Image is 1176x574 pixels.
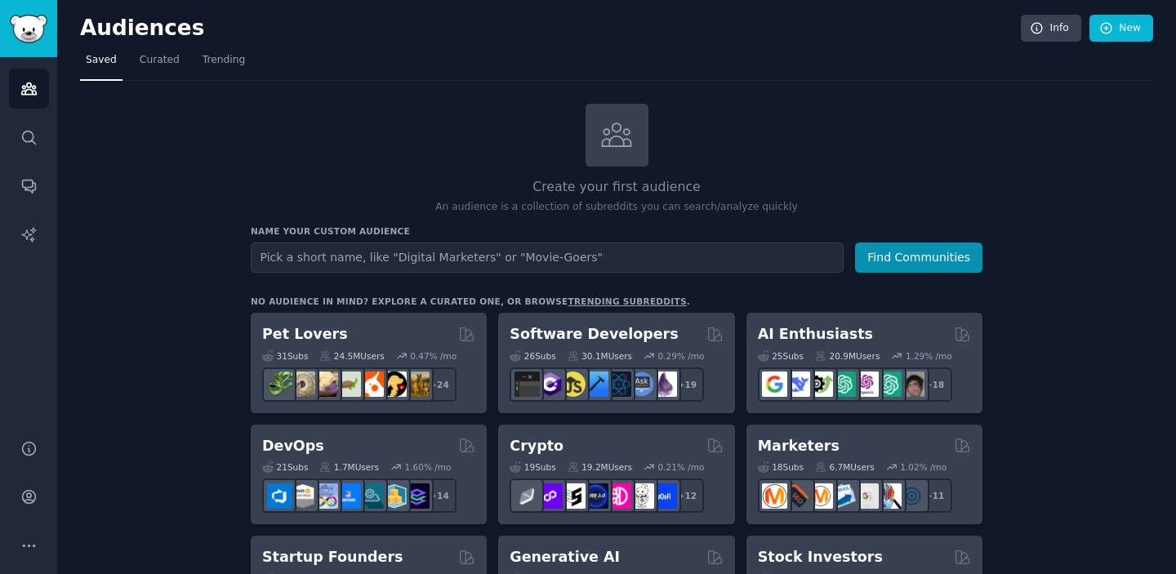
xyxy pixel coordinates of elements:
[267,483,292,509] img: azuredevops
[652,483,677,509] img: defi_
[86,53,117,68] span: Saved
[629,483,654,509] img: CryptoNews
[560,372,586,397] img: learnjavascript
[336,372,361,397] img: turtle
[652,372,677,397] img: elixir
[134,47,185,81] a: Curated
[568,461,632,473] div: 19.2M Users
[815,461,875,473] div: 6.7M Users
[658,461,705,473] div: 0.21 % /mo
[80,16,1021,42] h2: Audiences
[568,350,632,362] div: 30.1M Users
[251,177,982,198] h2: Create your first audience
[267,372,292,397] img: herpetology
[853,372,879,397] img: OpenAIDev
[410,350,457,362] div: 0.47 % /mo
[197,47,251,81] a: Trending
[855,243,982,273] button: Find Communities
[583,483,608,509] img: web3
[785,483,810,509] img: bigseo
[405,461,452,473] div: 1.60 % /mo
[899,483,924,509] img: OnlineMarketing
[758,350,804,362] div: 25 Sub s
[670,367,704,402] div: + 19
[510,547,620,567] h2: Generative AI
[319,350,384,362] div: 24.5M Users
[560,483,586,509] img: ethstaker
[319,461,379,473] div: 1.7M Users
[1021,15,1081,42] a: Info
[251,243,844,273] input: Pick a short name, like "Digital Marketers" or "Movie-Goers"
[262,436,324,456] h2: DevOps
[251,225,982,237] h3: Name your custom audience
[762,372,787,397] img: GoogleGeminiAI
[381,372,407,397] img: PetAdvice
[510,324,678,345] h2: Software Developers
[568,296,686,306] a: trending subreddits
[251,200,982,215] p: An audience is a collection of subreddits you can search/analyze quickly
[758,547,883,567] h2: Stock Investors
[313,372,338,397] img: leopardgeckos
[606,372,631,397] img: reactnative
[290,483,315,509] img: AWS_Certified_Experts
[785,372,810,397] img: DeepSeek
[629,372,654,397] img: AskComputerScience
[262,547,403,567] h2: Startup Founders
[290,372,315,397] img: ballpython
[537,372,563,397] img: csharp
[758,461,804,473] div: 18 Sub s
[381,483,407,509] img: aws_cdk
[876,372,902,397] img: chatgpt_prompts_
[831,483,856,509] img: Emailmarketing
[900,461,947,473] div: 1.02 % /mo
[876,483,902,509] img: MarketingResearch
[899,372,924,397] img: ArtificalIntelligence
[422,478,457,513] div: + 14
[906,350,952,362] div: 1.29 % /mo
[140,53,180,68] span: Curated
[359,483,384,509] img: platformengineering
[758,436,840,456] h2: Marketers
[658,350,705,362] div: 0.29 % /mo
[606,483,631,509] img: defiblockchain
[422,367,457,402] div: + 24
[670,478,704,513] div: + 12
[762,483,787,509] img: content_marketing
[359,372,384,397] img: cockatiel
[918,367,952,402] div: + 18
[251,296,690,307] div: No audience in mind? Explore a curated one, or browse .
[510,350,555,362] div: 26 Sub s
[404,483,430,509] img: PlatformEngineers
[514,483,540,509] img: ethfinance
[336,483,361,509] img: DevOpsLinks
[510,436,563,456] h2: Crypto
[1089,15,1153,42] a: New
[313,483,338,509] img: Docker_DevOps
[262,324,348,345] h2: Pet Lovers
[831,372,856,397] img: chatgpt_promptDesign
[404,372,430,397] img: dogbreed
[262,461,308,473] div: 21 Sub s
[808,483,833,509] img: AskMarketing
[537,483,563,509] img: 0xPolygon
[815,350,880,362] div: 20.9M Users
[583,372,608,397] img: iOSProgramming
[758,324,873,345] h2: AI Enthusiasts
[808,372,833,397] img: AItoolsCatalog
[10,15,47,43] img: GummySearch logo
[514,372,540,397] img: software
[853,483,879,509] img: googleads
[80,47,122,81] a: Saved
[262,350,308,362] div: 31 Sub s
[510,461,555,473] div: 19 Sub s
[203,53,245,68] span: Trending
[918,478,952,513] div: + 11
